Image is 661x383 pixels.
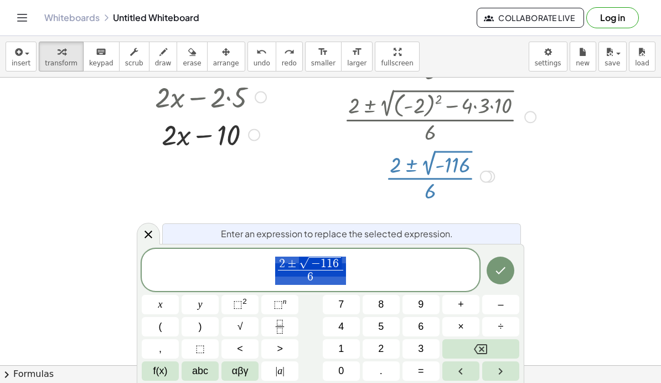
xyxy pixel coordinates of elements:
span: insert [12,59,30,67]
span: × [458,319,464,334]
button: Alphabet [182,361,219,381]
button: Absolute value [261,361,298,381]
button: Collaborate Live [477,8,584,28]
i: format_size [352,45,362,59]
span: arrange [213,59,239,67]
button: x [142,295,179,314]
button: Plus [442,295,479,314]
span: settings [535,59,561,67]
button: format_sizesmaller [305,42,342,72]
sup: 2 [242,297,247,305]
span: scrub [125,59,143,67]
i: undo [256,45,267,59]
button: ) [182,317,219,336]
i: redo [284,45,295,59]
button: 6 [402,317,440,336]
span: erase [183,59,201,67]
span: keypad [89,59,113,67]
span: 6 [418,319,424,334]
span: 6 [307,271,313,283]
span: | [282,365,285,376]
span: y [198,297,203,312]
button: Placeholder [182,339,219,359]
button: keyboardkeypad [83,42,120,72]
button: erase [177,42,207,72]
button: Greek alphabet [221,361,259,381]
button: load [629,42,655,72]
span: 9 [418,297,424,312]
button: arrange [207,42,245,72]
span: 1 [327,258,333,270]
span: − [311,258,321,270]
button: 2 [363,339,400,359]
span: 1 [321,258,327,270]
span: ⬚ [195,341,205,356]
span: = [418,364,424,379]
span: 8 [378,297,384,312]
button: settings [529,42,567,72]
span: , [159,341,162,356]
button: Left arrow [442,361,479,381]
button: Functions [142,361,179,381]
span: 0 [338,364,344,379]
span: a [276,364,285,379]
button: undoundo [247,42,276,72]
a: Whiteboards [44,12,100,23]
i: format_size [318,45,328,59]
button: 9 [402,295,440,314]
span: 6 [333,258,339,270]
i: keyboard [96,45,106,59]
button: ( [142,317,179,336]
span: ⬚ [233,299,242,310]
button: Done [487,257,514,284]
button: 7 [323,295,360,314]
button: Greater than [261,339,298,359]
button: redoredo [276,42,303,72]
button: Right arrow [482,361,519,381]
span: 7 [338,297,344,312]
button: Squared [221,295,259,314]
span: 2 [378,341,384,356]
span: transform [45,59,78,67]
button: format_sizelarger [341,42,373,72]
span: fullscreen [381,59,413,67]
span: √ [299,258,309,269]
span: . [380,364,383,379]
span: – [498,297,503,312]
button: , [142,339,179,359]
button: Less than [221,339,259,359]
span: ⬚ [273,299,283,310]
span: 2 [279,258,285,270]
button: Superscript [261,295,298,314]
button: 0 [323,361,360,381]
span: Enter an expression to replace the selected expression. [221,227,453,241]
span: 4 [338,319,344,334]
span: x [158,297,163,312]
button: fullscreen [375,42,419,72]
button: Square root [221,317,259,336]
button: Fraction [261,317,298,336]
span: ( [159,319,162,334]
span: ± [285,258,299,270]
span: 5 [378,319,384,334]
button: new [570,42,596,72]
span: | [276,365,278,376]
span: > [277,341,283,356]
span: abc [192,364,208,379]
span: redo [282,59,297,67]
button: scrub [119,42,149,72]
span: f(x) [153,364,168,379]
button: 4 [323,317,360,336]
span: ) [199,319,202,334]
button: 5 [363,317,400,336]
span: √ [237,319,243,334]
span: 1 [338,341,344,356]
button: y [182,295,219,314]
sup: n [283,297,287,305]
button: Minus [482,295,519,314]
button: save [598,42,627,72]
button: . [363,361,400,381]
button: Toggle navigation [13,9,31,27]
button: 1 [323,339,360,359]
button: Backspace [442,339,519,359]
